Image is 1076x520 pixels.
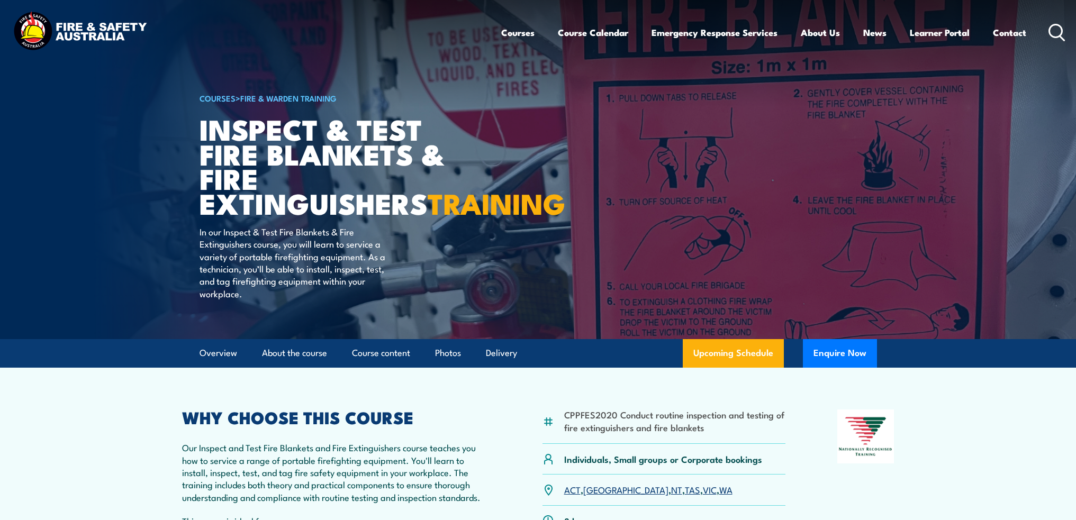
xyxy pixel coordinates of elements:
a: About Us [801,19,840,47]
a: News [863,19,887,47]
a: Course Calendar [558,19,628,47]
a: Courses [501,19,535,47]
p: Our Inspect and Test Fire Blankets and Fire Extinguishers course teaches you how to service a ran... [182,441,491,503]
a: Photos [435,339,461,367]
img: Nationally Recognised Training logo. [837,409,894,463]
p: In our Inspect & Test Fire Blankets & Fire Extinguishers course, you will learn to service a vari... [200,225,393,299]
a: COURSES [200,92,236,104]
p: , , , , , [564,483,733,496]
a: TAS [685,483,700,496]
a: NT [671,483,682,496]
a: Contact [993,19,1026,47]
a: [GEOGRAPHIC_DATA] [583,483,668,496]
a: VIC [703,483,717,496]
a: Delivery [486,339,517,367]
button: Enquire Now [803,339,877,368]
a: Learner Portal [910,19,970,47]
a: Overview [200,339,237,367]
a: About the course [262,339,327,367]
h6: > [200,92,461,104]
strong: TRAINING [428,180,565,224]
a: ACT [564,483,581,496]
p: Individuals, Small groups or Corporate bookings [564,453,762,465]
li: CPPFES2020 Conduct routine inspection and testing of fire extinguishers and fire blankets [564,408,786,433]
a: Course content [352,339,410,367]
h1: Inspect & Test Fire Blankets & Fire Extinguishers [200,116,461,215]
a: WA [719,483,733,496]
h2: WHY CHOOSE THIS COURSE [182,409,491,424]
a: Upcoming Schedule [683,339,784,368]
a: Fire & Warden Training [240,92,337,104]
a: Emergency Response Services [652,19,777,47]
